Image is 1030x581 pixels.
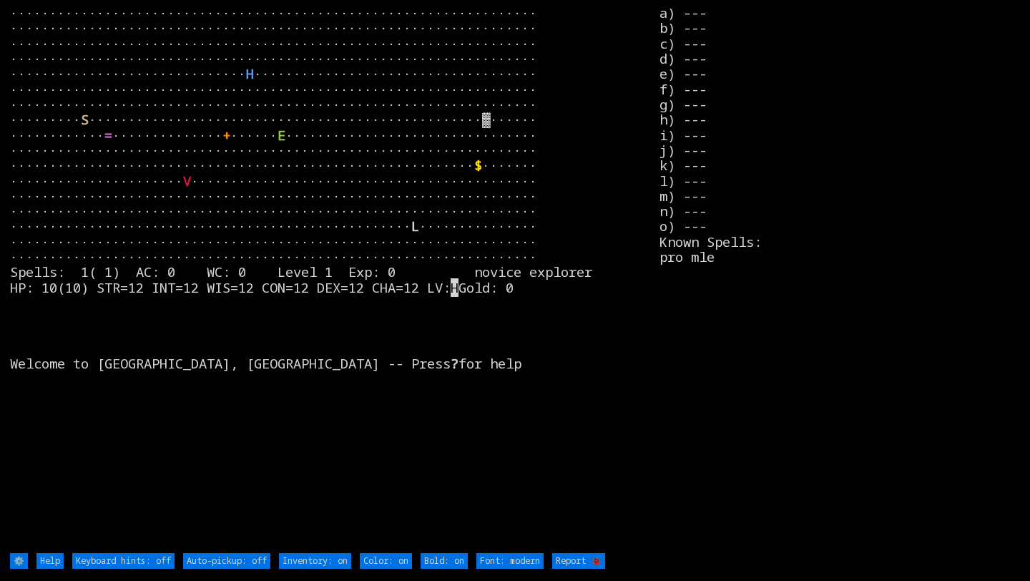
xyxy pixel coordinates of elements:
[36,553,64,568] input: Help
[81,110,89,129] font: S
[278,126,285,145] font: E
[10,6,659,552] larn: ··································································· ·····························...
[222,126,230,145] font: +
[474,156,482,175] font: $
[104,126,112,145] font: =
[659,6,1020,552] stats: a) --- b) --- c) --- d) --- e) --- f) --- g) --- h) --- i) --- j) --- k) --- l) --- m) --- n) ---...
[552,553,605,568] input: Report 🐞
[451,278,458,297] mark: H
[476,553,544,568] input: Font: modern
[72,553,175,568] input: Keyboard hints: off
[451,354,458,373] b: ?
[421,553,468,568] input: Bold: on
[183,172,191,190] font: V
[279,553,351,568] input: Inventory: on
[360,553,412,568] input: Color: on
[411,217,419,235] font: L
[246,64,254,83] font: H
[10,553,28,568] input: ⚙️
[183,553,270,568] input: Auto-pickup: off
